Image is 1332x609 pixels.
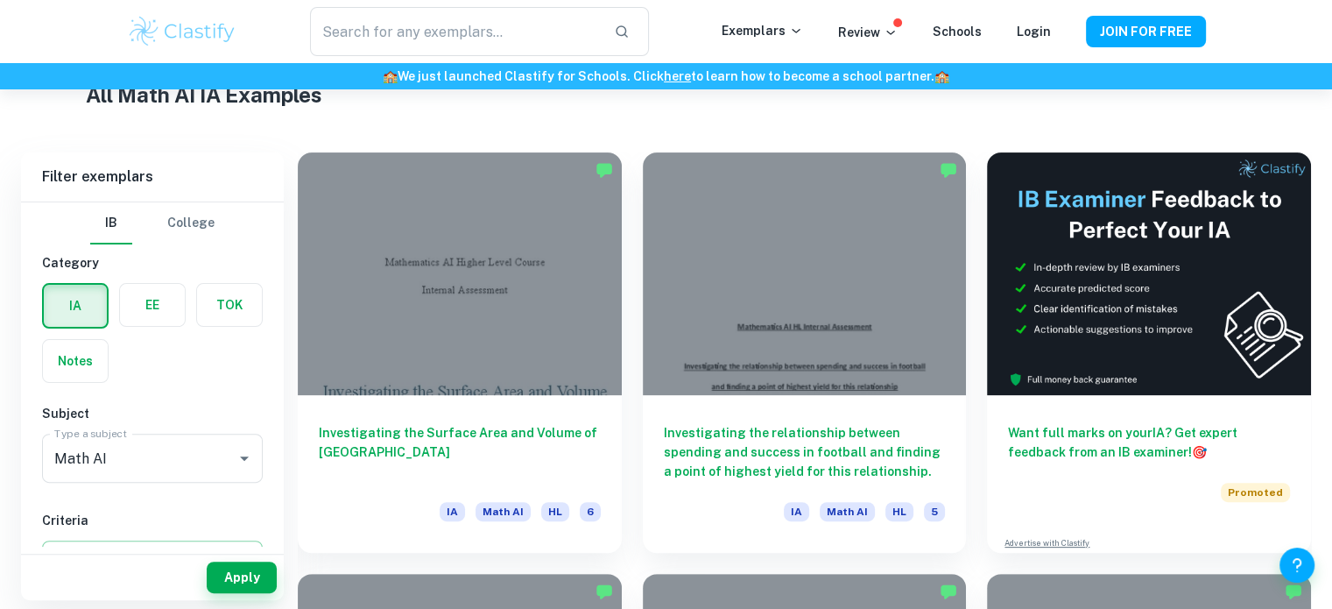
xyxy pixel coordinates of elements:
[120,284,185,326] button: EE
[784,502,809,521] span: IA
[167,202,215,244] button: College
[440,502,465,521] span: IA
[885,502,913,521] span: HL
[310,7,599,56] input: Search for any exemplars...
[21,152,284,202] h6: Filter exemplars
[596,161,613,179] img: Marked
[664,69,691,83] a: here
[232,446,257,471] button: Open
[643,152,967,553] a: Investigating the relationship between spending and success in football and finding a point of hi...
[42,511,263,530] h6: Criteria
[42,541,263,572] button: Select
[1008,423,1290,462] h6: Want full marks on your IA ? Get expert feedback from an IB examiner!
[43,340,108,382] button: Notes
[86,79,1247,110] h1: All Math AI IA Examples
[127,14,238,49] img: Clastify logo
[934,69,949,83] span: 🏫
[820,502,875,521] span: Math AI
[580,502,601,521] span: 6
[42,404,263,423] h6: Subject
[1017,25,1051,39] a: Login
[319,423,601,481] h6: Investigating the Surface Area and Volume of [GEOGRAPHIC_DATA]
[838,23,898,42] p: Review
[44,285,107,327] button: IA
[54,426,127,441] label: Type a subject
[42,253,263,273] h6: Category
[4,67,1328,86] h6: We just launched Clastify for Schools. Click to learn how to become a school partner.
[940,583,957,600] img: Marked
[90,202,132,244] button: IB
[722,21,803,40] p: Exemplars
[940,161,957,179] img: Marked
[987,152,1311,553] a: Want full marks on yourIA? Get expert feedback from an IB examiner!PromotedAdvertise with Clastify
[933,25,982,39] a: Schools
[298,152,622,553] a: Investigating the Surface Area and Volume of [GEOGRAPHIC_DATA]IAMath AIHL6
[1192,445,1207,459] span: 🎯
[541,502,569,521] span: HL
[924,502,945,521] span: 5
[383,69,398,83] span: 🏫
[1004,537,1089,549] a: Advertise with Clastify
[596,583,613,600] img: Marked
[664,423,946,481] h6: Investigating the relationship between spending and success in football and finding a point of hi...
[1279,548,1314,583] button: Help and Feedback
[1086,16,1206,47] button: JOIN FOR FREE
[1221,483,1290,502] span: Promoted
[1285,583,1302,600] img: Marked
[476,502,531,521] span: Math AI
[197,284,262,326] button: TOK
[90,202,215,244] div: Filter type choice
[987,152,1311,395] img: Thumbnail
[207,562,277,593] button: Apply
